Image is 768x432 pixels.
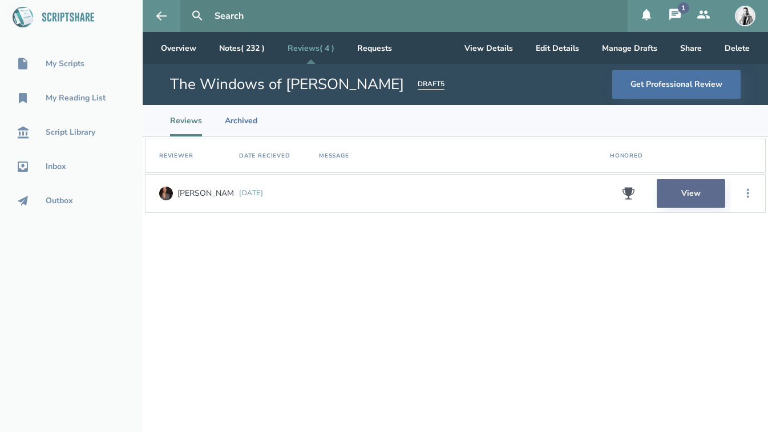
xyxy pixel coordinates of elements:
[239,189,310,197] div: Thursday, August 21, 2025 at 10:54:09 AM
[593,32,666,64] button: Manage Drafts
[46,128,95,137] div: Script Library
[657,179,725,208] a: View
[319,152,349,160] div: Message
[152,32,205,64] a: Overview
[735,6,755,26] img: user_1716403022-crop.jpg
[716,32,759,64] button: Delete
[418,79,444,90] div: DRAFT5
[278,32,343,64] a: Reviews( 4 )
[170,105,202,136] li: Reviews
[46,196,73,205] div: Outbox
[612,70,741,99] button: Get Professional Review
[678,2,689,14] div: 1
[610,152,643,160] div: Honored
[46,94,106,103] div: My Reading List
[46,162,66,171] div: Inbox
[671,32,711,64] button: Share
[177,189,241,198] div: [PERSON_NAME]
[527,32,588,64] button: Edit Details
[225,105,257,136] li: Archived
[348,32,401,64] a: Requests
[159,181,241,206] a: [PERSON_NAME]
[170,74,404,95] h1: The Windows of [PERSON_NAME]
[159,152,193,160] div: Reviewer
[239,152,290,160] div: Date Recieved
[46,59,84,68] div: My Scripts
[210,32,274,64] a: Notes( 232 )
[159,187,173,200] img: user_1604966854-crop.jpg
[455,32,522,64] button: View Details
